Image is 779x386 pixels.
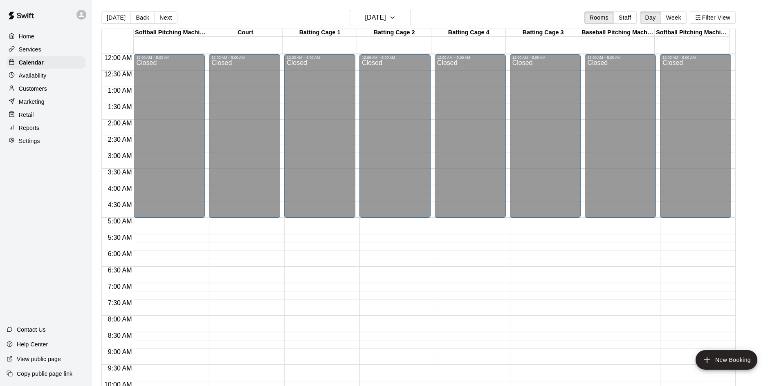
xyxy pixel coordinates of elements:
[19,45,41,54] p: Services
[208,29,283,37] div: Court
[19,98,45,106] p: Marketing
[437,56,503,60] div: 12:00 AM – 5:00 AM
[362,56,428,60] div: 12:00 AM – 5:00 AM
[587,60,653,221] div: Closed
[106,332,134,339] span: 8:30 AM
[136,56,202,60] div: 12:00 AM – 5:00 AM
[106,103,134,110] span: 1:30 AM
[106,316,134,323] span: 8:00 AM
[585,54,656,218] div: 12:00 AM – 5:00 AM: Closed
[587,56,653,60] div: 12:00 AM – 5:00 AM
[359,54,431,218] div: 12:00 AM – 5:00 AM: Closed
[17,340,48,348] p: Help Center
[106,136,134,143] span: 2:30 AM
[512,60,579,221] div: Closed
[662,60,729,221] div: Closed
[435,54,506,218] div: 12:00 AM – 5:00 AM: Closed
[106,299,134,306] span: 7:30 AM
[7,30,85,42] a: Home
[655,29,729,37] div: Softball Pitching Machine 2
[209,54,280,218] div: 12:00 AM – 5:00 AM: Closed
[613,11,637,24] button: Staff
[106,201,134,208] span: 4:30 AM
[134,29,208,37] div: Softball Pitching Machine 1
[362,60,428,221] div: Closed
[287,56,353,60] div: 12:00 AM – 5:00 AM
[106,185,134,192] span: 4:00 AM
[7,96,85,108] a: Marketing
[510,54,581,218] div: 12:00 AM – 5:00 AM: Closed
[512,56,579,60] div: 12:00 AM – 5:00 AM
[17,370,72,378] p: Copy public page link
[7,69,85,82] a: Availability
[19,71,47,80] p: Availability
[106,169,134,176] span: 3:30 AM
[283,29,357,37] div: Batting Cage 1
[7,109,85,121] a: Retail
[19,32,34,40] p: Home
[662,56,729,60] div: 12:00 AM – 5:00 AM
[134,54,205,218] div: 12:00 AM – 5:00 AM: Closed
[19,58,44,67] p: Calendar
[660,54,731,218] div: 12:00 AM – 5:00 AM: Closed
[106,283,134,290] span: 7:00 AM
[154,11,177,24] button: Next
[106,250,134,257] span: 6:00 AM
[690,11,736,24] button: Filter View
[580,29,655,37] div: Baseball Pitching Machine
[661,11,687,24] button: Week
[106,152,134,159] span: 3:00 AM
[101,11,131,24] button: [DATE]
[640,11,661,24] button: Day
[431,29,506,37] div: Batting Cage 4
[106,218,134,225] span: 5:00 AM
[7,122,85,134] a: Reports
[106,120,134,127] span: 2:00 AM
[136,60,202,221] div: Closed
[102,71,134,78] span: 12:30 AM
[106,234,134,241] span: 5:30 AM
[102,54,134,61] span: 12:00 AM
[7,135,85,147] a: Settings
[506,29,580,37] div: Batting Cage 3
[17,326,46,334] p: Contact Us
[365,12,386,23] h6: [DATE]
[19,137,40,145] p: Settings
[130,11,155,24] button: Back
[211,60,278,221] div: Closed
[106,267,134,274] span: 6:30 AM
[350,10,411,25] button: [DATE]
[696,350,757,370] button: add
[106,348,134,355] span: 9:00 AM
[7,83,85,95] a: Customers
[437,60,503,221] div: Closed
[211,56,278,60] div: 12:00 AM – 5:00 AM
[357,29,431,37] div: Batting Cage 2
[287,60,353,221] div: Closed
[19,111,34,119] p: Retail
[106,87,134,94] span: 1:00 AM
[284,54,355,218] div: 12:00 AM – 5:00 AM: Closed
[106,365,134,372] span: 9:30 AM
[7,56,85,69] a: Calendar
[17,355,61,363] p: View public page
[19,85,47,93] p: Customers
[584,11,614,24] button: Rooms
[7,43,85,56] a: Services
[19,124,39,132] p: Reports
